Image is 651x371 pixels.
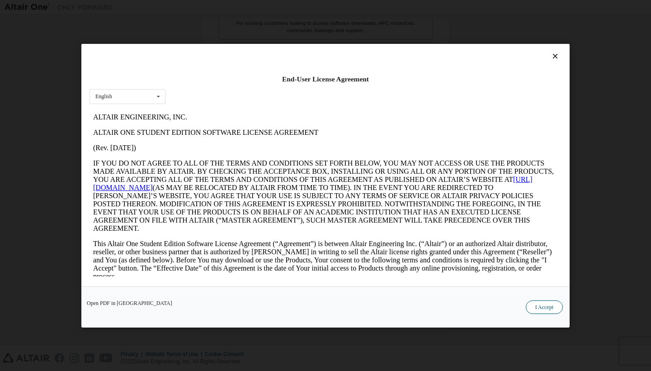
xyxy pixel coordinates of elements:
p: This Altair One Student Edition Software License Agreement (“Agreement”) is between Altair Engine... [4,130,468,171]
div: End-User License Agreement [90,75,561,84]
p: (Rev. [DATE]) [4,34,468,43]
p: IF YOU DO NOT AGREE TO ALL OF THE TERMS AND CONDITIONS SET FORTH BELOW, YOU MAY NOT ACCESS OR USE... [4,50,468,123]
a: [URL][DOMAIN_NAME] [4,66,443,82]
a: Open PDF in [GEOGRAPHIC_DATA] [87,300,172,306]
button: I Accept [526,300,563,314]
div: English [95,94,112,99]
p: ALTAIR ONE STUDENT EDITION SOFTWARE LICENSE AGREEMENT [4,19,468,27]
p: ALTAIR ENGINEERING, INC. [4,4,468,12]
